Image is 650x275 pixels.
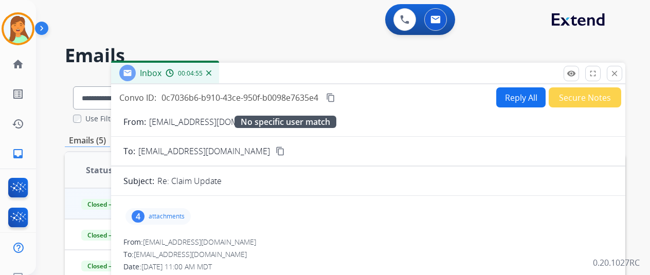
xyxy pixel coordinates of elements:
p: Subject: [123,175,154,187]
span: 0c7036b6-b910-43ce-950f-b0098e7635e4 [161,92,318,103]
p: Re: Claim Update [157,175,222,187]
div: From: [123,237,613,247]
div: 4 [132,210,145,223]
div: Date: [123,262,613,272]
span: Closed – Solved [81,261,138,271]
span: Closed – Solved [81,199,138,210]
mat-icon: close [610,69,619,78]
span: Inbox [140,67,161,79]
span: Closed – Solved [81,230,138,241]
span: [EMAIL_ADDRESS][DOMAIN_NAME] [134,249,247,259]
mat-icon: inbox [12,148,24,160]
p: 0.20.1027RC [593,256,640,269]
mat-icon: history [12,118,24,130]
span: Status [86,164,113,176]
p: From: [123,116,146,128]
p: To: [123,145,135,157]
p: Convo ID: [119,91,156,104]
p: [EMAIL_ADDRESS][DOMAIN_NAME] [149,116,281,128]
span: No specific user match [234,116,336,128]
mat-icon: content_copy [276,146,285,156]
p: attachments [149,212,185,221]
button: Reply All [496,87,546,107]
p: Emails (5) [65,134,110,147]
h2: Emails [65,45,625,66]
div: To: [123,249,613,260]
mat-icon: list_alt [12,88,24,100]
mat-icon: content_copy [326,93,335,102]
img: avatar [4,14,32,43]
mat-icon: remove_red_eye [567,69,576,78]
span: [EMAIL_ADDRESS][DOMAIN_NAME] [143,237,256,247]
span: [EMAIL_ADDRESS][DOMAIN_NAME] [138,145,270,157]
mat-icon: fullscreen [588,69,598,78]
span: 00:04:55 [178,69,203,78]
mat-icon: home [12,58,24,70]
button: Secure Notes [549,87,621,107]
span: [DATE] 11:00 AM MDT [141,262,212,271]
label: Use Filters In Search [85,114,156,124]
